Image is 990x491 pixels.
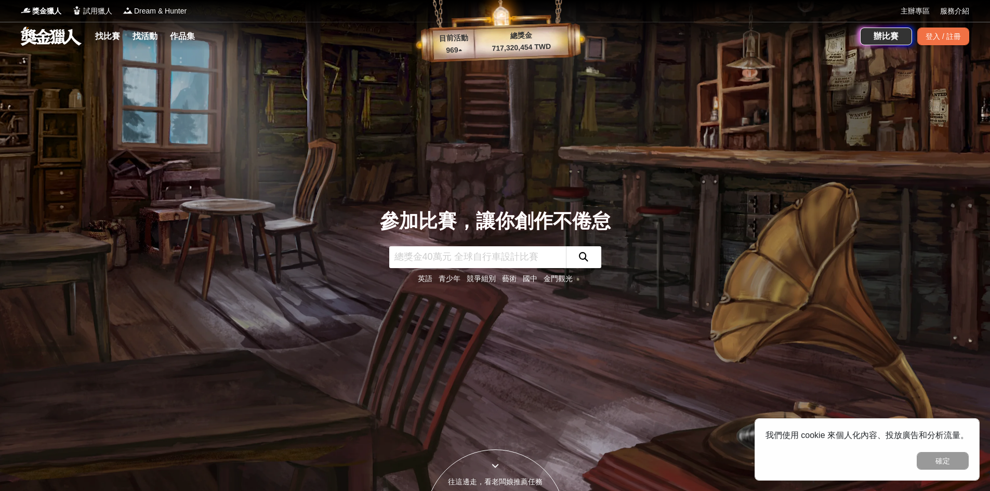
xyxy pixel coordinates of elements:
a: 藝術 [502,274,517,283]
input: 總獎金40萬元 全球自行車設計比賽 [389,246,566,268]
a: 青少年 [439,274,460,283]
a: 辦比賽 [860,28,912,45]
p: 目前活動 [432,32,474,45]
button: 確定 [917,452,969,470]
img: Logo [21,5,31,16]
div: 參加比賽，讓你創作不倦怠 [380,207,611,236]
a: 競爭組別 [467,274,496,283]
a: 金門觀光 [544,274,573,283]
div: 往這邊走，看老闆娘推薦任務 [426,476,565,487]
div: 登入 / 註冊 [917,28,969,45]
a: Logo試用獵人 [72,6,112,17]
p: 969 ▴ [433,44,475,57]
a: 主辦專區 [901,6,930,17]
span: 試用獵人 [83,6,112,17]
a: 找活動 [128,29,162,44]
a: 國中 [523,274,537,283]
p: 總獎金 [474,29,568,43]
a: 找比賽 [91,29,124,44]
span: 我們使用 cookie 來個人化內容、投放廣告和分析流量。 [765,431,969,440]
a: Logo獎金獵人 [21,6,61,17]
p: 717,320,454 TWD [474,41,569,55]
img: Logo [123,5,133,16]
span: Dream & Hunter [134,6,187,17]
a: 作品集 [166,29,199,44]
a: 英語 [418,274,432,283]
img: Logo [72,5,82,16]
a: LogoDream & Hunter [123,6,187,17]
span: 獎金獵人 [32,6,61,17]
a: 服務介紹 [940,6,969,17]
